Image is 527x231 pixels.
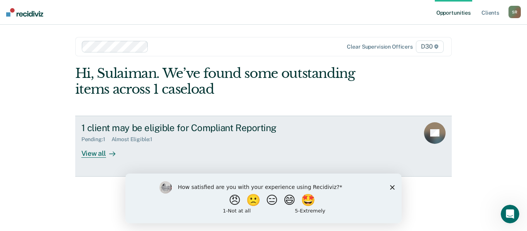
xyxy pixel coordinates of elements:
[75,116,452,177] a: 1 client may be eligible for Compliant ReportingPending:1Almost Eligible:1View all
[81,143,125,158] div: View all
[125,174,402,223] iframe: Survey by Kim from Recidiviz
[347,44,412,50] div: Clear supervision officers
[75,66,377,97] div: Hi, Sulaiman. We’ve found some outstanding items across 1 caseload
[81,122,352,133] div: 1 client may be eligible for Compliant Reporting
[6,8,43,17] img: Recidiviz
[111,136,159,143] div: Almost Eligible : 1
[508,6,521,18] button: SR
[416,40,444,53] span: D30
[508,6,521,18] div: S R
[501,205,519,223] iframe: Intercom live chat
[81,136,111,143] div: Pending : 1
